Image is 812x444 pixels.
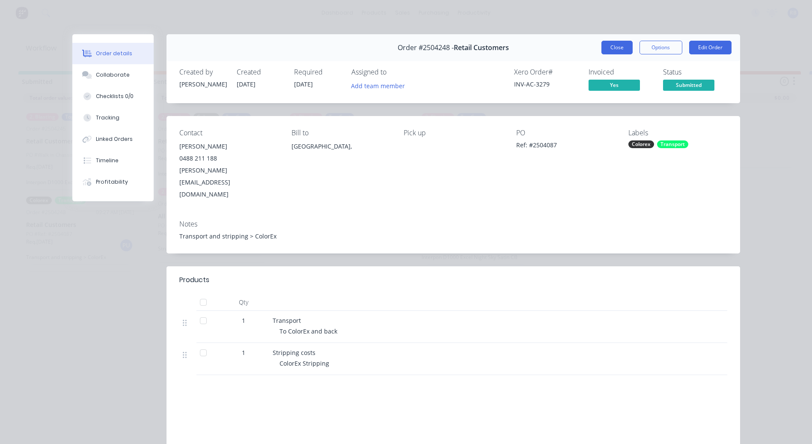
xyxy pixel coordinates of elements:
div: [PERSON_NAME] [179,80,226,89]
div: Timeline [96,157,119,164]
div: Qty [218,294,269,311]
div: Linked Orders [96,135,133,143]
button: Add team member [351,80,410,91]
button: Tracking [72,107,154,128]
div: Created by [179,68,226,76]
div: PO [516,129,615,137]
button: Order details [72,43,154,64]
button: Edit Order [689,41,732,54]
div: Collaborate [96,71,130,79]
button: Submitted [663,80,714,92]
div: Pick up [404,129,502,137]
div: [PERSON_NAME][EMAIL_ADDRESS][DOMAIN_NAME] [179,164,278,200]
div: Bill to [291,129,390,137]
div: INV-AC-3279 [514,80,578,89]
div: Products [179,275,209,285]
button: Profitability [72,171,154,193]
span: ColorEx Stripping [280,359,329,367]
div: [PERSON_NAME] [179,140,278,152]
div: Ref: #2504087 [516,140,615,152]
div: Contact [179,129,278,137]
div: Required [294,68,341,76]
span: Order #2504248 - [398,44,454,52]
span: [DATE] [237,80,256,88]
span: 1 [242,348,245,357]
div: Tracking [96,114,119,122]
div: Xero Order # [514,68,578,76]
button: Close [601,41,633,54]
div: Labels [628,129,727,137]
button: Collaborate [72,64,154,86]
div: Transport and stripping > ColorEx [179,232,727,241]
span: Stripping costs [273,349,315,357]
div: Assigned to [351,68,437,76]
button: Timeline [72,150,154,171]
div: [GEOGRAPHIC_DATA], [291,140,390,168]
div: Colorex [628,140,654,148]
span: Transport [273,316,301,325]
div: Transport [657,140,688,148]
span: To ColorEx and back [280,327,337,335]
div: 0488 211 188 [179,152,278,164]
button: Add team member [346,80,409,91]
button: Options [639,41,682,54]
div: Profitability [96,178,128,186]
div: Status [663,68,727,76]
div: [PERSON_NAME]0488 211 188[PERSON_NAME][EMAIL_ADDRESS][DOMAIN_NAME] [179,140,278,200]
div: Order details [96,50,132,57]
div: Notes [179,220,727,228]
span: Retail Customers [454,44,509,52]
div: Created [237,68,284,76]
div: Checklists 0/0 [96,92,134,100]
span: [DATE] [294,80,313,88]
span: Yes [589,80,640,90]
span: Submitted [663,80,714,90]
div: Invoiced [589,68,653,76]
div: [GEOGRAPHIC_DATA], [291,140,390,152]
button: Checklists 0/0 [72,86,154,107]
span: 1 [242,316,245,325]
button: Linked Orders [72,128,154,150]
